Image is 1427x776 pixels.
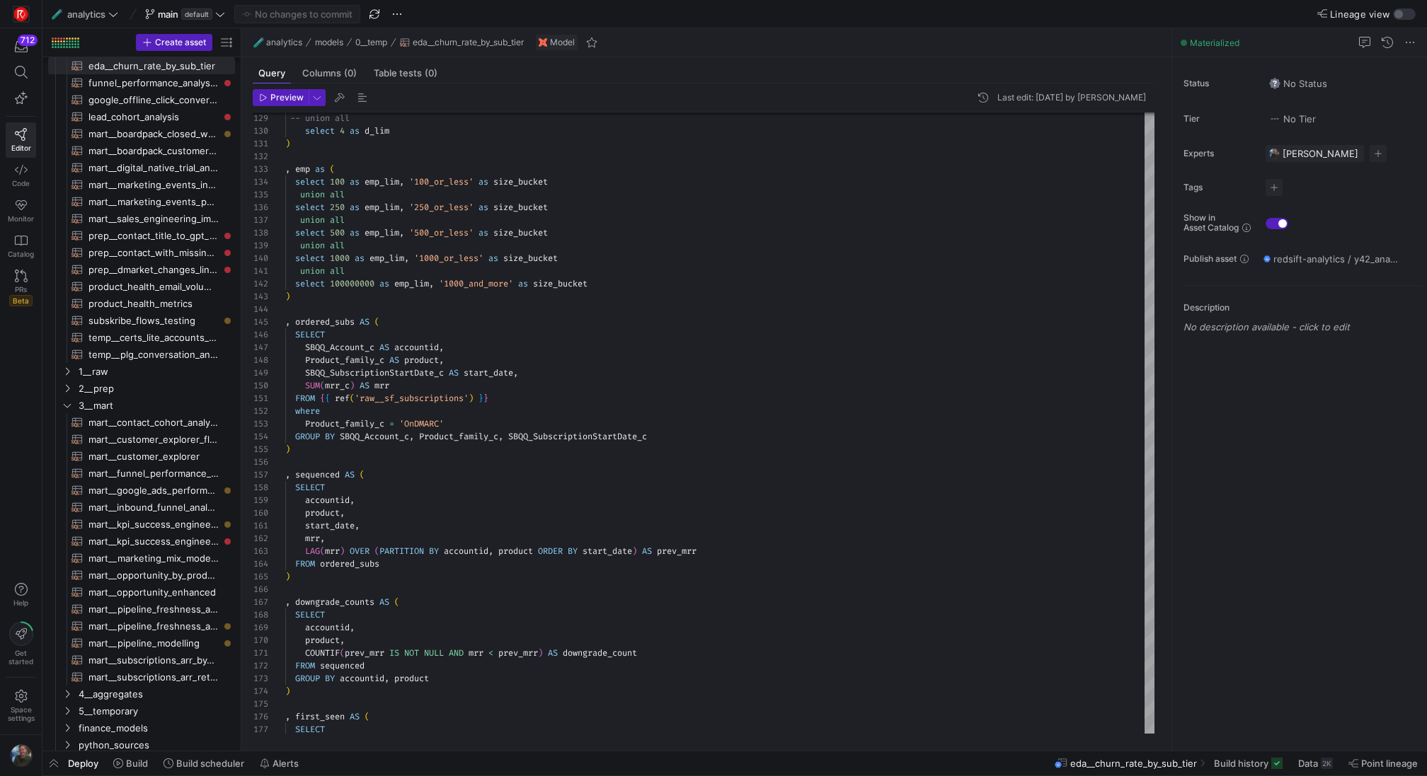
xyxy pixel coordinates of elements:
span: all [330,240,345,251]
img: No tier [1269,113,1280,124]
div: Press SPACE to select this row. [48,363,235,380]
div: 140 [253,252,268,265]
span: mart__contact_cohort_analysis​​​​​​​​​​ [88,415,219,431]
a: prep__contact_title_to_gpt_persona​​​​​​​​​​ [48,227,235,244]
span: ref [335,393,350,404]
span: funnel_performance_analysis__monthly​​​​​​​​​​ [88,75,219,91]
a: mart__marketing_mix_modelling​​​​​​​​​​ [48,550,235,567]
span: all [330,214,345,226]
a: prep__contact_with_missing_gpt_persona​​​​​​​​​​ [48,244,235,261]
span: mart__pipeline_freshness_analysis​​​​​​​​​​ [88,618,219,635]
div: Press SPACE to select this row. [48,312,235,329]
a: funnel_performance_analysis__monthly​​​​​​​​​​ [48,74,235,91]
a: mart__kpi_success_engineering_historical​​​​​​​​​​ [48,516,235,533]
a: temp__certs_lite_accounts_for_sdrs​​​​​​​​​​ [48,329,235,346]
span: union [300,214,325,226]
span: 3__mart [79,398,233,414]
span: Build scheduler [176,758,244,769]
p: Description [1184,303,1421,313]
span: No Tier [1269,113,1316,124]
span: mart__google_ads_performance_analysis_rolling​​​​​​​​​​ [88,482,219,499]
span: mart__digital_native_trial_analysis​​​​​​​​​​ [88,160,219,176]
div: 130 [253,124,268,137]
button: 0__temp [352,34,391,51]
span: start_date [464,367,513,378]
img: https://storage.googleapis.com/y42-prod-data-exchange/images/6IdsliWYEjCj6ExZYNtk9pMT8U8l8YHLguyz... [1268,148,1280,159]
span: '500_or_less' [409,227,474,238]
a: Spacesettings [6,683,36,729]
span: ) [285,291,290,302]
span: union [300,240,325,251]
button: Getstarted [6,616,36,671]
div: 153 [253,417,268,430]
div: Press SPACE to select this row. [48,346,235,363]
span: } [478,393,483,404]
span: ( [350,393,355,404]
a: Monitor [6,193,36,228]
span: select [295,227,325,238]
div: 136 [253,201,268,214]
span: Point lineage [1361,758,1418,769]
span: default [181,8,212,20]
div: 144 [253,303,268,315]
span: AS [360,380,369,391]
div: 139 [253,239,268,252]
span: where [295,405,320,417]
span: union [300,265,325,277]
button: redsift-analytics / y42_analytics_main / eda__churn_rate_by_sub_tier [1260,250,1402,268]
div: 142 [253,277,268,290]
div: 147 [253,341,268,354]
span: [PERSON_NAME] [1283,148,1358,159]
div: 152 [253,405,268,417]
span: , [439,342,444,353]
div: 712 [18,35,38,46]
span: size_bucket [493,202,548,213]
span: analytics [266,37,302,47]
span: , [285,163,290,175]
span: ) [469,393,474,404]
span: finance_models [79,720,233,736]
div: 138 [253,226,268,239]
span: Product_family_c [305,354,384,366]
button: No statusNo Status [1266,74,1331,93]
div: Press SPACE to select this row. [48,210,235,227]
span: 0__temp [355,37,387,47]
span: accountid [394,342,439,353]
div: Press SPACE to select this row. [48,278,235,295]
span: product_health_metrics​​​​​​​​​​ [88,296,219,312]
span: ( [320,380,325,391]
a: product_health_email_volumes​​​​​​​​​​ [48,278,235,295]
div: 134 [253,175,268,188]
span: (0) [425,69,437,78]
div: 145 [253,315,268,328]
div: 141 [253,265,268,277]
span: mrr_c [325,380,350,391]
span: analytics [67,8,105,20]
span: mart__opportunity_enhanced​​​​​​​​​​ [88,584,219,601]
span: mart__subscriptions_arr_by_product​​​​​​​​​​ [88,652,219,668]
span: ( [374,316,379,328]
span: No Status [1269,78,1327,89]
span: as [355,253,365,264]
span: as [478,202,488,213]
button: models [311,34,347,51]
div: 133 [253,163,268,175]
span: mrr [374,380,389,391]
span: mart__boardpack_customer_base_view​​​​​​​​​​ [88,143,219,159]
span: prep__contact_with_missing_gpt_persona​​​​​​​​​​ [88,245,219,261]
span: -- union all [290,112,350,124]
span: mart__boardpack_closed_won_by_region_view​​​​​​​​​​ [88,126,219,142]
span: Catalog [8,250,34,258]
span: Model [550,37,575,47]
a: Code [6,158,36,193]
span: emp_lim [365,202,399,213]
div: 151 [253,392,268,405]
span: select [295,278,325,289]
span: as [350,227,360,238]
span: AS [449,367,459,378]
div: Press SPACE to select this row. [48,91,235,108]
span: mart__marketing_mix_modelling​​​​​​​​​​ [88,550,219,567]
span: as [379,278,389,289]
div: Press SPACE to select this row. [48,142,235,159]
div: Press SPACE to select this row. [48,397,235,414]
